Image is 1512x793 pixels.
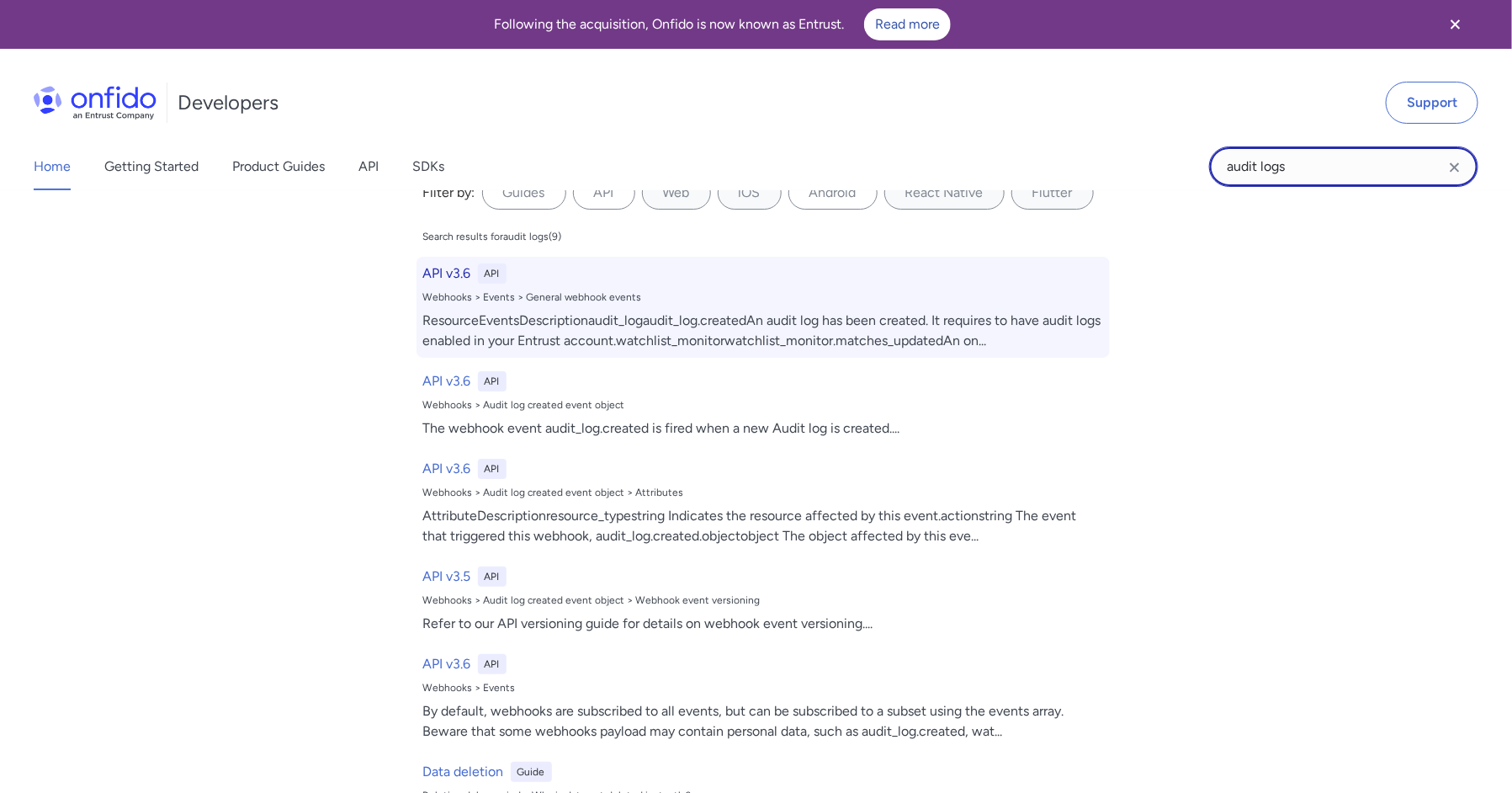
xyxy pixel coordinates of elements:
[358,143,379,190] a: API
[416,647,1110,748] a: API v3.6APIWebhooks > EventsBy default, webhooks are subscribed to all events, but can be subscri...
[423,398,1103,412] div: Webhooks > Audit log created event object
[1386,82,1478,124] a: Support
[482,176,566,210] label: Guides
[423,183,475,203] div: Filter by:
[478,567,507,587] div: API
[423,614,1103,634] div: Refer to our API versioning guide for details on webhook event versioning. ...
[423,593,1103,607] div: Webhooks > Audit log created event object > Webhook event versioning
[573,176,635,210] label: API
[478,371,507,391] div: API
[788,176,878,210] label: Android
[423,654,471,674] h6: API v3.6
[1209,146,1478,187] input: Onfido search input field
[423,701,1103,742] div: By default, webhooks are subscribed to all events, but can be subscribed to a subset using the ev...
[416,452,1110,553] a: API v3.6APIWebhooks > Audit log created event object > AttributesAttributeDescriptionresource_typ...
[478,459,507,479] div: API
[478,263,507,284] div: API
[1445,157,1465,178] svg: Clear search field button
[423,263,471,284] h6: API v3.6
[423,418,1103,439] div: The webhook event audit_log.created is fired when a new Audit log is created. ...
[416,560,1110,641] a: API v3.5APIWebhooks > Audit log created event object > Webhook event versioningRefer to our API v...
[718,176,782,210] label: iOS
[423,681,1103,695] div: Webhooks > Events
[423,311,1103,351] div: ResourceEventsDescriptionaudit_logaudit_log.createdAn audit log has been created. It requires to ...
[423,762,504,782] h6: Data deletion
[423,459,471,479] h6: API v3.6
[20,8,1424,40] div: Following the acquisition, Onfido is now known as Entrust.
[423,230,562,243] div: Search results for audit logs ( 9 )
[423,290,1103,304] div: Webhooks > Events > General webhook events
[178,89,279,116] h1: Developers
[104,143,199,190] a: Getting Started
[423,486,1103,499] div: Webhooks > Audit log created event object > Attributes
[423,506,1103,546] div: AttributeDescriptionresource_typestring Indicates the resource affected by this event.actionstrin...
[232,143,325,190] a: Product Guides
[412,143,444,190] a: SDKs
[864,8,951,40] a: Read more
[423,567,471,587] h6: API v3.5
[1011,176,1094,210] label: Flutter
[34,143,71,190] a: Home
[423,371,471,391] h6: API v3.6
[1424,3,1487,45] button: Close banner
[511,762,552,782] div: Guide
[884,176,1005,210] label: React Native
[478,654,507,674] div: API
[34,86,157,120] img: Onfido Logo
[416,257,1110,358] a: API v3.6APIWebhooks > Events > General webhook eventsResourceEventsDescriptionaudit_logaudit_log....
[416,365,1110,445] a: API v3.6APIWebhooks > Audit log created event objectThe webhook event audit_log.created is fired ...
[1446,14,1466,35] svg: Close banner
[642,176,711,210] label: Web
